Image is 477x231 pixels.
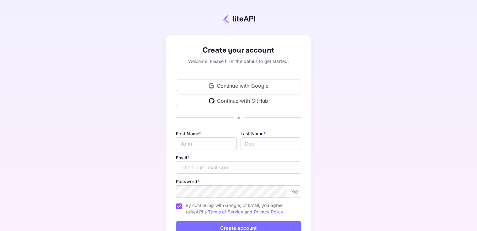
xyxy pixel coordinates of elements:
[186,202,296,215] span: By continuing with Google, or Email, you agree to liteAPI's and
[176,155,190,160] label: Email
[208,209,243,214] a: Terms of Service
[241,137,301,150] input: Doe
[176,161,301,174] input: johndoe@gmail.com
[176,45,301,56] div: Create your account
[176,137,237,150] input: John
[254,209,284,214] a: Privacy Policy.
[176,131,202,136] label: First Name
[176,95,301,107] div: Continue with GitHub
[176,58,301,64] div: Welcome! Please fill in the details to get started.
[289,186,301,197] button: toggle password visibility
[241,131,266,136] label: Last Name
[222,14,255,23] img: liteapi
[176,179,199,184] label: Password
[176,80,301,92] div: Continue with Google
